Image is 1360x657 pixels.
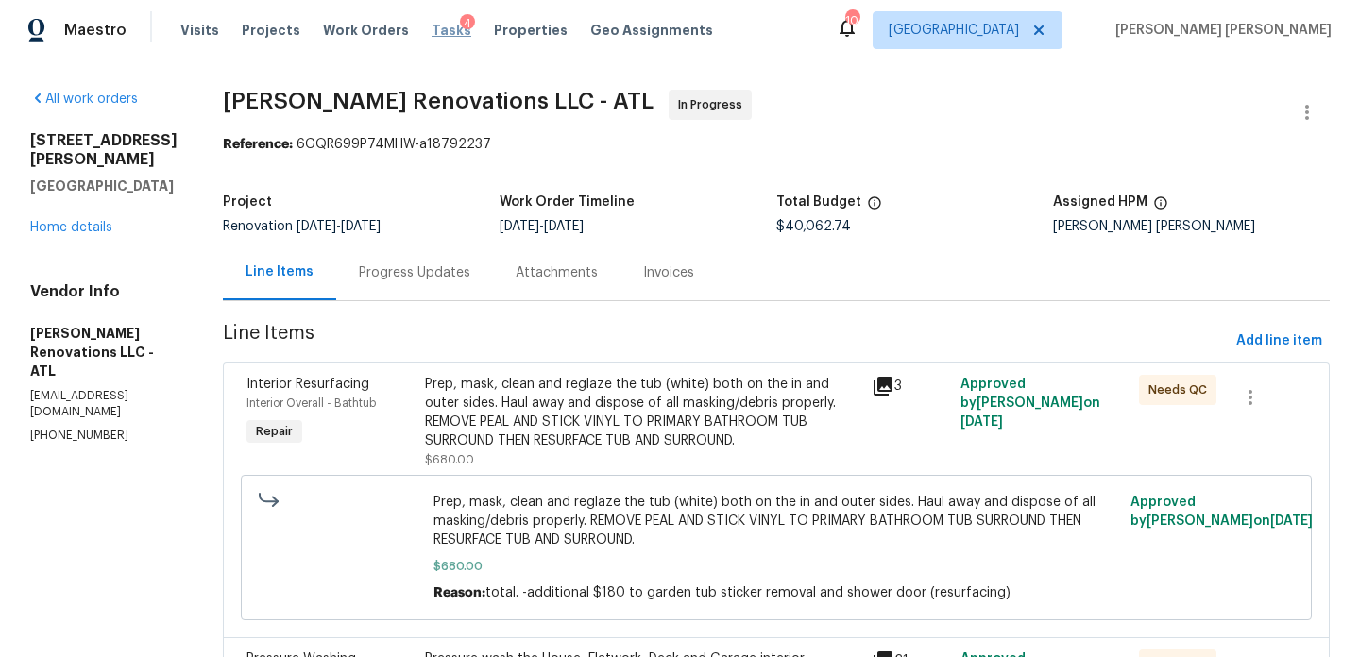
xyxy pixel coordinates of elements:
span: The total cost of line items that have been proposed by Opendoor. This sum includes line items th... [867,195,882,220]
a: All work orders [30,93,138,106]
span: The hpm assigned to this work order. [1153,195,1168,220]
div: Invoices [643,263,694,282]
span: [DATE] [544,220,584,233]
span: total. -additional $180 to garden tub sticker removal and shower door (resurfacing) [485,586,1011,599]
span: Approved by [PERSON_NAME] on [1130,496,1313,528]
h4: Vendor Info [30,282,178,301]
h5: Work Order Timeline [500,195,635,209]
span: Maestro [64,21,127,40]
span: [GEOGRAPHIC_DATA] [889,21,1019,40]
p: [PHONE_NUMBER] [30,428,178,444]
span: Interior Resurfacing [246,378,369,391]
h5: Assigned HPM [1053,195,1147,209]
p: [EMAIL_ADDRESS][DOMAIN_NAME] [30,388,178,420]
div: 6GQR699P74MHW-a18792237 [223,135,1330,154]
b: Reference: [223,138,293,151]
span: $680.00 [433,557,1120,576]
span: Work Orders [323,21,409,40]
span: Visits [180,21,219,40]
span: Approved by [PERSON_NAME] on [960,378,1100,429]
span: Reason: [433,586,485,599]
span: Properties [494,21,568,40]
span: Line Items [223,324,1229,359]
h5: Project [223,195,272,209]
span: $40,062.74 [776,220,851,233]
span: [PERSON_NAME] Renovations LLC - ATL [223,90,654,112]
div: Line Items [246,262,314,281]
div: 4 [460,14,475,33]
span: - [500,220,584,233]
span: Prep, mask, clean and reglaze the tub (white) both on the in and outer sides. Haul away and dispo... [433,493,1120,549]
span: In Progress [678,95,750,114]
span: [DATE] [297,220,336,233]
a: Home details [30,221,112,234]
span: [DATE] [1270,514,1313,528]
span: Tasks [432,24,471,37]
h2: [STREET_ADDRESS][PERSON_NAME] [30,131,178,169]
span: $680.00 [425,454,474,465]
span: Renovation [223,220,381,233]
span: Interior Overall - Bathtub [246,397,376,409]
button: Add line item [1229,324,1330,359]
div: [PERSON_NAME] [PERSON_NAME] [1053,220,1330,233]
span: [DATE] [341,220,381,233]
h5: [GEOGRAPHIC_DATA] [30,177,178,195]
span: [PERSON_NAME] [PERSON_NAME] [1108,21,1332,40]
div: 104 [845,11,858,30]
div: Prep, mask, clean and reglaze the tub (white) both on the in and outer sides. Haul away and dispo... [425,375,860,450]
div: Progress Updates [359,263,470,282]
span: [DATE] [960,415,1003,429]
h5: Total Budget [776,195,861,209]
div: Attachments [516,263,598,282]
span: - [297,220,381,233]
span: Repair [248,422,300,441]
div: 3 [872,375,949,397]
h5: [PERSON_NAME] Renovations LLC - ATL [30,324,178,380]
span: Projects [242,21,300,40]
span: Add line item [1236,329,1322,353]
span: Needs QC [1148,380,1215,399]
span: Geo Assignments [590,21,713,40]
span: [DATE] [500,220,539,233]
